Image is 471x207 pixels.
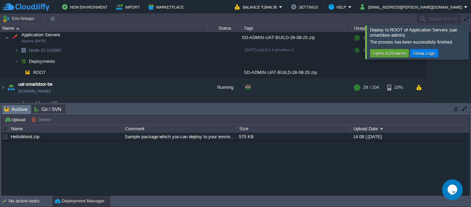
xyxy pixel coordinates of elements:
[442,179,464,200] iframe: chat widget
[2,14,37,23] button: Env Groups
[208,24,241,32] div: Status
[352,125,465,133] div: Upload Date
[23,67,32,78] img: AMDAwAAAACH5BAEAAAAALAAAAAABAAEAAAICRAEAOw==
[291,3,320,11] button: Settings
[19,67,23,78] img: AMDAwAAAACH5BAEAAAAALAAAAAABAAEAAAICRAEAOw==
[387,97,410,116] div: 11%
[0,78,6,97] img: AMDAwAAAACH5BAEAAAAALAAAAAABAAEAAAICRAEAOw==
[242,31,352,45] div: SD-ADMIN-UAT-BUILD-28-08-25.zip
[235,3,279,11] button: Balance ₹2848.36
[207,78,242,97] div: Running
[352,24,425,32] div: Usage
[363,97,372,116] div: 1 / 4
[32,69,47,75] a: ROOT
[31,116,53,123] button: Delete
[370,39,467,45] div: The process has been successfully finished.
[9,196,52,207] div: No active tasks
[360,3,464,11] button: [EMAIL_ADDRESS][PERSON_NAME][DOMAIN_NAME]
[28,58,56,64] a: Deployments
[6,78,16,97] img: AMDAwAAAACH5BAEAAAAALAAAAAABAAEAAAICRAEAOw==
[55,198,104,205] button: Deployment Manager
[207,97,242,116] div: Running
[4,116,27,123] button: Upload
[123,133,237,141] div: Sample package which you can deploy to your environment. Feel free to delete and upload a package...
[371,50,408,56] button: Open in Browser
[363,31,372,45] div: 1 / 4
[237,133,351,141] div: 575 KB
[5,31,9,45] img: AMDAwAAAACH5BAEAAAAALAAAAAABAAEAAAICRAEAOw==
[21,32,61,37] a: Application ServersApache [DATE]
[2,3,49,11] img: CloudJiffy
[28,47,62,53] span: 218380
[21,32,61,38] span: Application Servers
[329,3,348,11] button: Help
[11,134,39,139] a: HelloWorld.zip
[16,28,19,29] img: AMDAwAAAACH5BAEAAAAALAAAAAABAAEAAAICRAEAOw==
[351,133,465,141] div: 14:09 | [DATE]
[148,3,186,11] button: Marketplace
[62,3,110,11] button: New Environment
[238,125,351,133] div: Size
[21,39,46,43] span: Apache [DATE]
[370,27,458,38] span: Deploy to ROOT of Application Servers (uat-smartdoor-admin)
[18,88,50,95] a: [DOMAIN_NAME]
[28,47,62,53] a: Node ID:218380
[29,48,47,53] span: Node ID:
[0,97,6,116] img: AMDAwAAAACH5BAEAAAAALAAAAAABAAEAAAICRAEAOw==
[245,48,294,52] span: [DATE]-php-8.4.3-almalinux-9
[9,125,123,133] div: Name
[363,78,379,97] div: 29 / 104
[18,100,59,107] a: uat-smartdoor-public
[9,31,19,45] img: AMDAwAAAACH5BAEAAAAALAAAAAABAAEAAAICRAEAOw==
[18,81,52,88] a: uat-smartdoor-be
[242,24,352,32] div: Tags
[363,45,370,56] div: 1 / 4
[34,105,61,113] span: Git / SVN
[19,56,28,67] img: AMDAwAAAACH5BAEAAAAALAAAAAABAAEAAAICRAEAOw==
[14,45,19,56] img: AMDAwAAAACH5BAEAAAAALAAAAAABAAEAAAICRAEAOw==
[14,56,19,67] img: AMDAwAAAACH5BAEAAAAALAAAAAABAAEAAAICRAEAOw==
[387,78,410,97] div: 10%
[123,125,237,133] div: Comment
[242,67,352,78] div: SD-ADMIN-UAT-BUILD-28-08-25.zip
[1,24,207,32] div: Name
[411,50,437,56] button: Show Logs
[4,105,28,114] span: Archive
[19,45,28,56] img: AMDAwAAAACH5BAEAAAAALAAAAAABAAEAAAICRAEAOw==
[6,97,16,116] img: AMDAwAAAACH5BAEAAAAALAAAAAABAAEAAAICRAEAOw==
[116,3,142,11] button: Import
